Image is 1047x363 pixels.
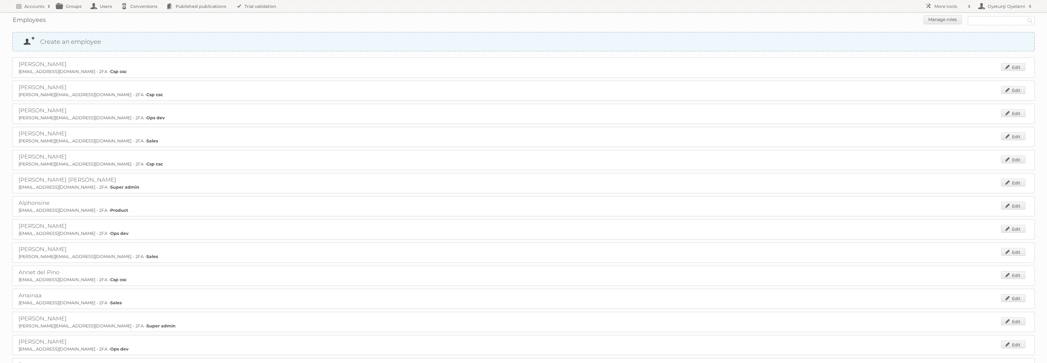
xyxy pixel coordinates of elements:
[1001,271,1025,279] a: Edit
[1001,294,1025,302] a: Edit
[19,246,67,253] a: [PERSON_NAME]
[19,300,1028,305] p: [EMAIL_ADDRESS][DOMAIN_NAME] - 2FA -
[19,176,116,183] a: [PERSON_NAME] [PERSON_NAME]
[19,223,67,229] a: [PERSON_NAME]
[19,254,1028,259] p: [PERSON_NAME][EMAIL_ADDRESS][DOMAIN_NAME] - 2FA -
[146,161,163,167] strong: Csp csc
[1001,109,1025,117] a: Edit
[110,346,128,352] strong: Ops dev
[19,92,1028,97] p: [PERSON_NAME][EMAIL_ADDRESS][DOMAIN_NAME] - 2FA -
[1001,317,1025,325] a: Edit
[1001,86,1025,94] a: Edit
[19,277,1028,282] p: [EMAIL_ADDRESS][DOMAIN_NAME] - 2FA -
[110,277,127,282] strong: Csp csc
[1001,340,1025,348] a: Edit
[19,61,67,68] a: [PERSON_NAME]
[19,153,67,160] a: [PERSON_NAME]
[1001,63,1025,71] a: Edit
[1001,155,1025,163] a: Edit
[19,107,67,114] a: [PERSON_NAME]
[1001,179,1025,187] a: Edit
[19,231,1028,236] p: [EMAIL_ADDRESS][DOMAIN_NAME] - 2FA -
[146,138,158,144] strong: Sales
[19,315,67,322] a: [PERSON_NAME]
[19,292,42,299] a: Arrainaa
[24,3,44,9] h2: Accounts
[19,338,67,345] a: [PERSON_NAME]
[19,184,1028,190] p: [EMAIL_ADDRESS][DOMAIN_NAME] - 2FA -
[19,161,1028,167] p: [PERSON_NAME][EMAIL_ADDRESS][DOMAIN_NAME] - 2FA -
[1001,132,1025,140] a: Edit
[986,3,1026,9] h2: Oyetunji Oyelami
[1001,248,1025,256] a: Edit
[110,231,128,236] strong: Ops dev
[1001,225,1025,233] a: Edit
[19,130,67,137] a: [PERSON_NAME]
[19,323,1028,329] p: [PERSON_NAME][EMAIL_ADDRESS][DOMAIN_NAME] - 2FA -
[19,208,1028,213] p: [EMAIL_ADDRESS][DOMAIN_NAME] - 2FA -
[19,269,59,276] a: Annet del Pino
[923,15,962,24] a: Manage roles
[110,69,127,74] strong: Csp csc
[19,115,1028,120] p: [PERSON_NAME][EMAIL_ADDRESS][DOMAIN_NAME] - 2FA -
[19,69,1028,74] p: [EMAIL_ADDRESS][DOMAIN_NAME] - 2FA -
[19,200,50,206] a: Alphonsine
[110,300,122,305] strong: Sales
[146,323,176,329] strong: Super admin
[146,254,158,259] strong: Sales
[1001,202,1025,210] a: Edit
[110,184,139,190] strong: Super admin
[19,346,1028,352] p: [EMAIL_ADDRESS][DOMAIN_NAME] - 2FA -
[146,92,163,97] strong: Csp csc
[934,3,965,9] h2: More tools
[146,115,165,120] strong: Ops dev
[13,33,1034,51] a: Create an employee
[19,84,67,91] a: [PERSON_NAME]
[1025,16,1035,25] input: Search
[110,208,128,213] strong: Product
[19,138,1028,144] p: [PERSON_NAME][EMAIL_ADDRESS][DOMAIN_NAME] - 2FA -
